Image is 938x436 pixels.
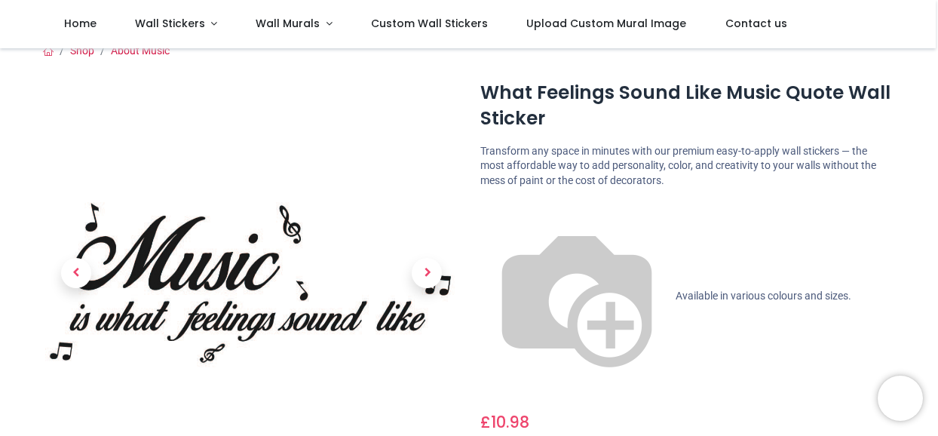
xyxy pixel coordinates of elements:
[371,16,488,31] span: Custom Wall Stickers
[256,16,320,31] span: Wall Murals
[480,200,673,393] img: color-wheel.png
[64,16,97,31] span: Home
[526,16,686,31] span: Upload Custom Mural Image
[412,258,442,288] span: Next
[45,136,107,410] a: Previous
[878,376,923,421] iframe: Brevo live chat
[61,258,91,288] span: Previous
[491,411,529,433] span: 10.98
[480,144,893,189] p: Transform any space in minutes with our premium easy-to-apply wall stickers — the most affordable...
[480,411,529,433] span: £
[480,80,893,132] h1: What Feelings Sound Like Music Quote Wall Sticker
[135,16,205,31] span: Wall Stickers
[70,45,94,57] a: Shop
[676,290,851,302] span: Available in various colours and sizes.
[725,16,787,31] span: Contact us
[396,136,458,410] a: Next
[111,45,170,57] a: About Music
